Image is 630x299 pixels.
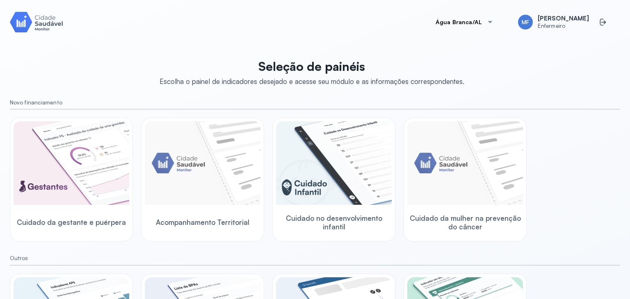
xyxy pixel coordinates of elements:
[276,121,392,205] img: child-development.png
[10,99,620,106] small: Novo financiamento
[538,23,589,29] span: Enfermeiro
[407,214,523,231] span: Cuidado da mulher na prevenção do câncer
[17,218,126,227] span: Cuidado da gestante e puérpera
[407,121,523,205] img: placeholder-module-ilustration.png
[160,77,464,86] div: Escolha o painel de indicadores desejado e acesse seu módulo e as informações correspondentes.
[522,19,529,26] span: MF
[10,10,63,34] img: Logotipo do produto Monitor
[538,15,589,23] span: [PERSON_NAME]
[10,255,620,262] small: Outros
[426,14,503,30] button: Água Branca/AL
[145,121,260,205] img: placeholder-module-ilustration.png
[276,214,392,231] span: Cuidado no desenvolvimento infantil
[14,121,129,205] img: pregnants.png
[156,218,249,227] span: Acompanhamento Territorial
[160,59,464,74] p: Seleção de painéis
